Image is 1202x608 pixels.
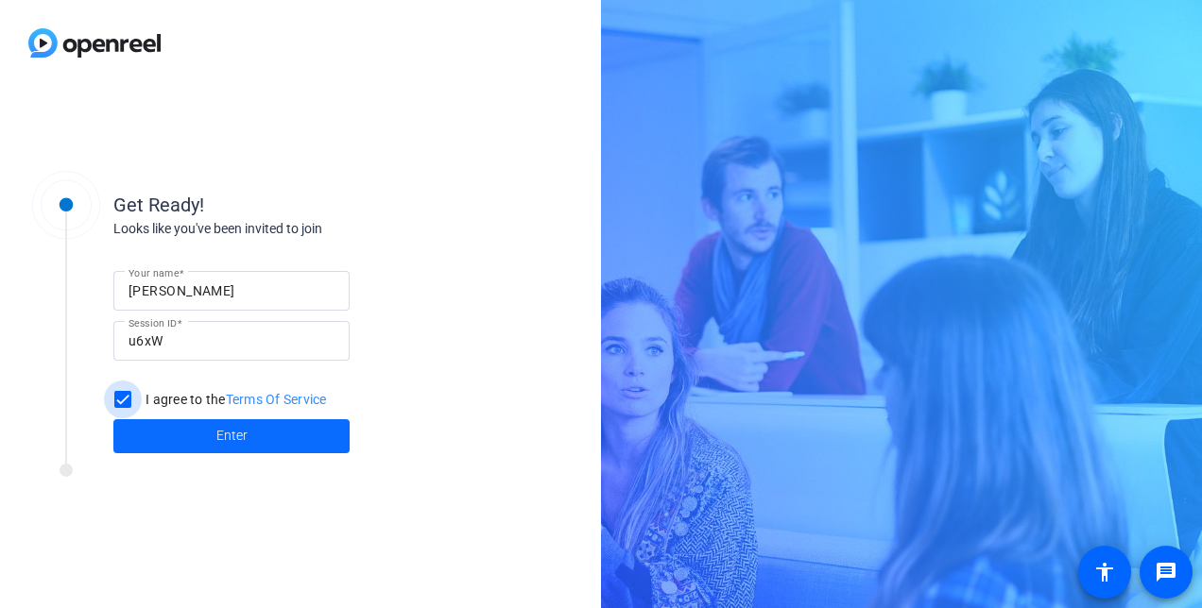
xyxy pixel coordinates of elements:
button: Enter [113,419,350,453]
div: Looks like you've been invited to join [113,219,491,239]
a: Terms Of Service [226,392,327,407]
mat-label: Session ID [129,317,177,329]
mat-icon: message [1155,561,1177,583]
mat-label: Your name [129,267,179,279]
div: Get Ready! [113,191,491,219]
label: I agree to the [142,390,327,409]
span: Enter [216,426,248,446]
mat-icon: accessibility [1093,561,1116,583]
